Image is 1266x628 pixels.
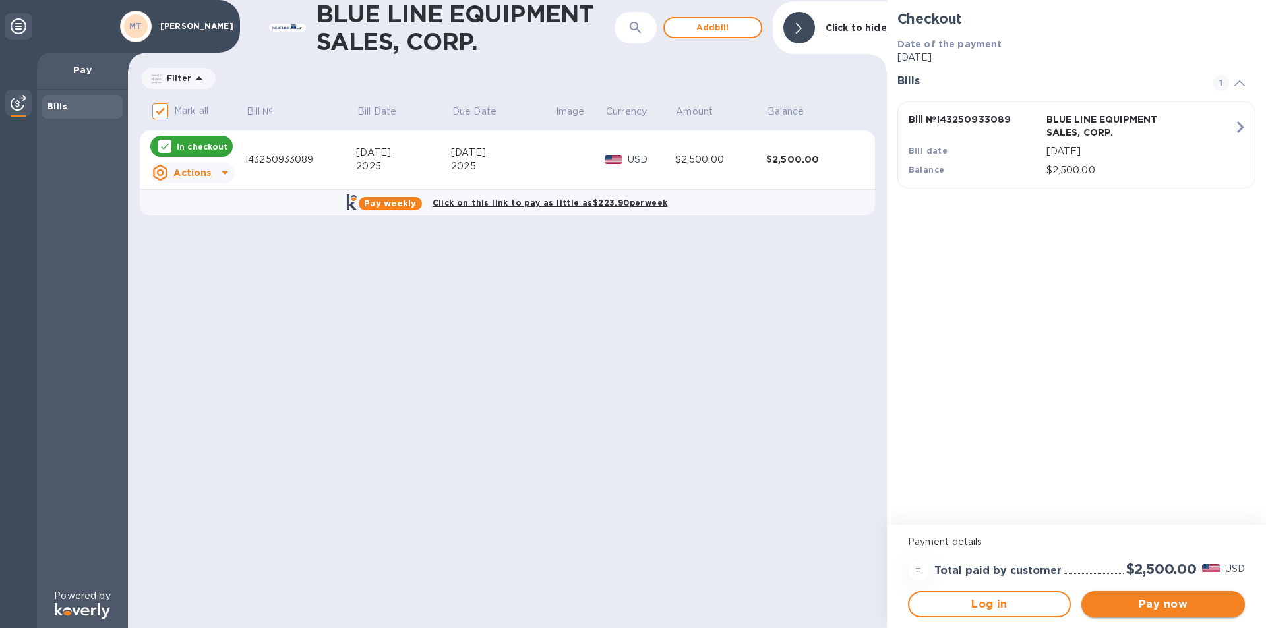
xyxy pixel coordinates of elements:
p: [PERSON_NAME] [160,22,226,31]
b: MT [129,21,142,31]
div: = [908,559,929,581]
b: Date of the payment [897,39,1002,49]
button: Bill №I43250933089BLUE LINE EQUIPMENT SALES, CORP.Bill date[DATE]Balance$2,500.00 [897,101,1255,188]
p: In checkout [177,141,227,152]
img: USD [605,155,622,164]
p: Amount [676,105,713,119]
p: Bill № [247,105,274,119]
p: [DATE] [897,51,1255,65]
div: [DATE], [451,146,555,159]
h2: Checkout [897,11,1255,27]
span: Balance [768,105,822,119]
p: Mark all [174,104,208,118]
h3: Bills [897,75,1197,88]
p: Balance [768,105,804,119]
p: Image [556,105,585,119]
p: Powered by [54,589,110,603]
div: 2025 [356,159,451,173]
img: USD [1202,564,1220,573]
div: [DATE], [356,146,451,159]
div: $2,500.00 [766,153,858,166]
img: Logo [55,603,110,619]
p: Filter [162,72,191,84]
div: $2,500.00 [675,153,766,167]
p: [DATE] [1046,144,1234,158]
h3: Total paid by customer [934,565,1062,577]
p: USD [1225,562,1245,576]
span: Pay now [1092,596,1234,612]
p: Due Date [452,105,497,119]
button: Log in [908,591,1071,617]
p: Bill № I43250933089 [909,113,1041,126]
span: Bill № [247,105,291,119]
div: 2025 [451,159,555,173]
p: Bill Date [357,105,396,119]
span: Bill Date [357,105,413,119]
b: Bill date [909,146,948,156]
u: Actions [173,167,211,178]
p: BLUE LINE EQUIPMENT SALES, CORP. [1046,113,1179,139]
p: Pay [47,63,117,76]
span: Log in [920,596,1060,612]
b: Click to hide [826,22,887,33]
b: Pay weekly [364,198,416,208]
button: Addbill [663,17,762,38]
span: Add bill [675,20,750,36]
b: Click on this link to pay as little as $223.90 per week [433,198,668,208]
p: USD [628,153,675,167]
span: 1 [1213,75,1229,91]
div: I43250933089 [245,153,356,167]
p: Currency [606,105,647,119]
b: Bills [47,101,67,111]
span: Due Date [452,105,514,119]
span: Amount [676,105,730,119]
p: $2,500.00 [1046,163,1234,177]
button: Pay now [1081,591,1245,617]
b: Balance [909,165,945,175]
h2: $2,500.00 [1126,561,1197,577]
p: Payment details [908,535,1245,549]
